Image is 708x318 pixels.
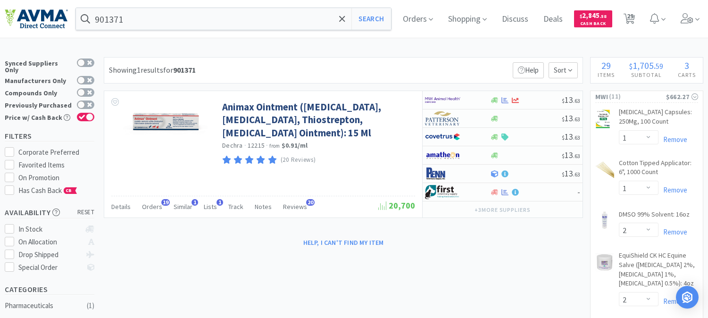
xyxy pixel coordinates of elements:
a: [MEDICAL_DATA] Capsules: 250Mg, 100 Count [619,108,698,130]
button: Search [351,8,391,30]
a: 29 [620,16,639,25]
span: $ [562,134,565,141]
span: 12215 [248,141,265,150]
p: (20 Reviews) [281,155,316,165]
div: . [622,61,671,70]
h5: Categories [5,284,94,295]
span: Has Cash Back [18,186,77,195]
img: 67d67680309e4a0bb49a5ff0391dcc42_6.png [425,185,460,199]
a: Discuss [498,15,532,24]
span: $ [562,97,565,104]
a: Remove [658,297,687,306]
span: MWI [595,92,608,102]
span: 29 [601,59,611,71]
div: On Promotion [18,172,95,184]
img: 77fca1acd8b6420a9015268ca798ef17_1.png [425,130,460,144]
span: 3 [684,59,689,71]
div: Favorited Items [18,159,95,171]
img: b6fac81b782c44ffb39343240b4ebaf8_522308.png [595,109,610,128]
a: Remove [658,135,687,144]
h4: Items [591,70,622,79]
a: Deals [540,15,566,24]
span: 13 [562,113,580,124]
span: 19 [161,199,170,206]
span: reset [77,208,95,218]
div: Synced Suppliers Only [5,59,72,73]
span: $ [562,116,565,123]
div: ( 1 ) [87,300,94,311]
span: · [266,141,268,150]
div: Open Intercom Messenger [676,286,699,309]
div: Pharmaceuticals [5,300,81,311]
img: e1133ece90fa4a959c5ae41b0808c578_9.png [425,167,460,181]
span: Orders [142,202,162,211]
img: 039cf979fbde419da70468f25db81e9b_6471.png [595,160,614,179]
a: Animax Ointment ([MEDICAL_DATA], [MEDICAL_DATA], Thiostrepton, [MEDICAL_DATA] Ointment): 15 Ml [222,100,413,139]
span: 1 [217,199,223,206]
div: Drop Shipped [18,249,81,260]
div: In Stock [18,224,81,235]
h4: Subtotal [622,70,671,79]
h5: Filters [5,131,94,142]
input: Search by item, sku, manufacturer, ingredient, size... [76,8,391,30]
span: ( 11 ) [608,92,666,101]
span: 13 [562,150,580,160]
a: EquiShield CK HC Equine Salve ([MEDICAL_DATA] 2%, [MEDICAL_DATA] 1%, [MEDICAL_DATA] 0.5%): 4oz [619,251,698,292]
span: 13 [562,168,580,179]
a: $2,845.58Cash Back [574,6,612,32]
span: 59 [656,61,663,71]
button: +3more suppliers [470,203,535,217]
strong: 901371 [173,65,196,75]
span: from [269,142,280,149]
span: Lists [204,202,217,211]
span: $ [562,171,565,178]
span: 1,705 [633,59,654,71]
p: Help [513,62,544,78]
img: f6b2451649754179b5b4e0c70c3f7cb0_2.png [425,93,460,107]
span: Notes [255,202,272,211]
h4: Carts [670,70,703,79]
a: Cotton Tipped Applicator: 6", 1000 Count [619,159,698,181]
span: Details [111,202,131,211]
div: Showing 1 results [109,64,196,76]
span: 2,845 [580,11,607,20]
span: $ [580,13,582,19]
div: Compounds Only [5,88,72,96]
span: Sort [549,62,578,78]
span: 1 [192,199,198,206]
span: for [163,65,196,75]
button: Help, I can't find my item [298,234,390,251]
div: On Allocation [18,236,81,248]
img: aebb3e84990e4ed8b130d6b4f9419d0f_402692.png [118,100,213,142]
span: Reviews [283,202,307,211]
img: 2594f7519dbc4eb0899c7ff9746b8997_1861.png [595,253,614,272]
div: Price w/ Cash Back [5,113,72,121]
span: Cash Back [580,21,607,27]
span: . 58 [600,13,607,19]
span: 20 [306,199,315,206]
span: · [244,141,246,150]
img: f5e969b455434c6296c6d81ef179fa71_3.png [425,111,460,126]
div: $662.27 [666,92,698,102]
span: 13 [562,94,580,105]
span: . 63 [573,152,580,159]
span: Similar [174,202,192,211]
span: 13 [562,131,580,142]
span: . 63 [573,116,580,123]
span: . 63 [573,97,580,104]
span: $ [562,152,565,159]
h5: Availability [5,207,94,218]
strong: $0.91 / ml [282,141,308,150]
a: Remove [658,185,687,194]
span: 20,700 [378,200,415,211]
span: . 63 [573,134,580,141]
div: Special Order [18,262,81,273]
img: e4e33dab9f054f5782a47901c742baa9_102.png [5,9,68,29]
a: DMSO 99% Solvent: 16oz [619,210,690,223]
span: . 63 [573,171,580,178]
div: Previously Purchased [5,100,72,109]
div: Manufacturers Only [5,76,72,84]
img: 3331a67d23dc422aa21b1ec98afbf632_11.png [425,148,460,162]
span: - [577,186,580,197]
span: CB [64,188,74,193]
